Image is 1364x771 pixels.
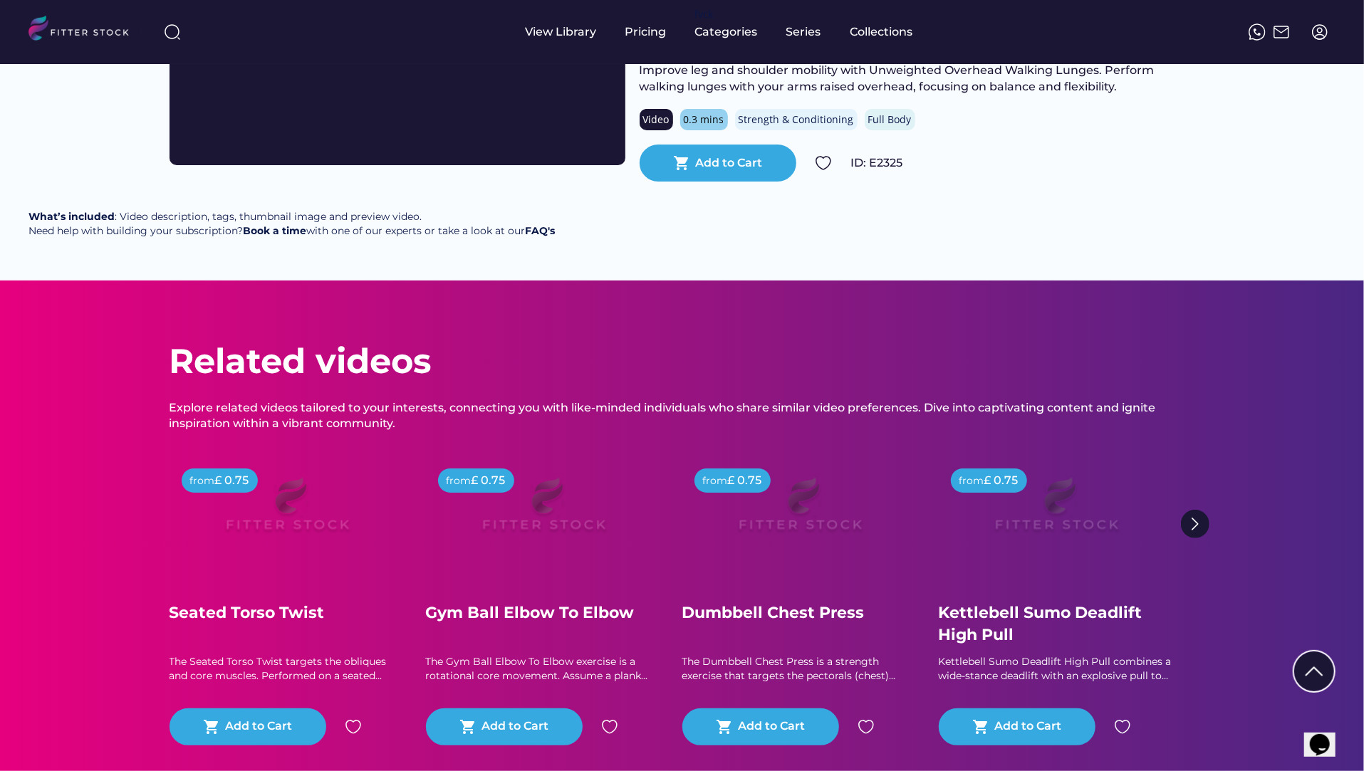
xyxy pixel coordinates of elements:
div: Improve leg and shoulder mobility with Unweighted Overhead Walking Lunges. Perform walking lunges... [640,63,1195,95]
div: View Library [526,24,597,40]
a: Book a time [243,224,306,237]
button: shopping_cart [716,718,733,735]
div: from [190,474,215,488]
div: Pricing [625,24,667,40]
button: shopping_cart [673,154,690,172]
div: Kettlebell Sumo Deadlift High Pull combines a wide-stance deadlift with an explosive pull to... [939,655,1174,683]
iframe: chat widget [1304,714,1350,757]
strong: What’s included [28,210,115,223]
div: The Gym Ball Elbow To Elbow exercise is a rotational core movement. Assume a plank... [426,655,661,683]
div: from [447,474,472,488]
img: heart.svg [1114,718,1131,735]
img: heart.svg [601,718,618,735]
div: Full Body [868,112,912,127]
img: Group%201000002322%20%281%29.svg [1294,651,1334,691]
div: Related videos [170,337,432,385]
img: Frame%2079%20%281%29.svg [709,460,891,562]
div: ID: E2325 [851,155,1195,171]
div: Collections [850,24,913,40]
div: The Seated Torso Twist targets the obliques and core muscles. Performed on a seated... [170,655,405,683]
div: Kettlebell Sumo Deadlift High Pull [939,602,1174,646]
div: fvck [695,7,714,21]
div: Seated Torso Twist [170,602,405,624]
div: Strength & Conditioning [739,112,854,127]
img: Frame%2079%20%281%29.svg [196,460,378,562]
a: FAQ's [525,224,555,237]
div: : Video description, tags, thumbnail image and preview video. Need help with building your subscr... [28,210,555,238]
img: profile-circle.svg [1311,23,1328,41]
img: Group%201000002322%20%281%29.svg [1181,510,1209,538]
img: Group%201000002324.svg [815,154,832,172]
button: shopping_cart [972,718,989,735]
img: Frame%2051.svg [1273,23,1290,41]
div: Add to Cart [738,718,805,735]
div: Dumbbell Chest Press [682,602,917,624]
button: shopping_cart [459,718,477,735]
div: from [703,474,728,488]
img: Frame%2079%20%281%29.svg [452,460,635,562]
button: shopping_cart [203,718,220,735]
img: meteor-icons_whatsapp%20%281%29.svg [1249,23,1266,41]
div: Add to Cart [225,718,292,735]
img: LOGO.svg [28,16,141,45]
div: Add to Cart [695,155,762,171]
div: 0.3 mins [684,112,724,127]
img: Frame%2079%20%281%29.svg [965,460,1147,562]
img: heart.svg [345,718,362,735]
div: from [959,474,984,488]
div: Add to Cart [481,718,548,735]
div: Gym Ball Elbow To Elbow [426,602,661,624]
div: Video [643,112,670,127]
div: Categories [695,24,758,40]
div: The Dumbbell Chest Press is a strength exercise that targets the pectorals (chest)... [682,655,917,683]
img: search-normal%203.svg [164,23,181,41]
img: heart.svg [858,718,875,735]
div: Add to Cart [994,718,1061,735]
div: Series [786,24,822,40]
div: Explore related videos tailored to your interests, connecting you with like-minded individuals wh... [170,400,1195,432]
